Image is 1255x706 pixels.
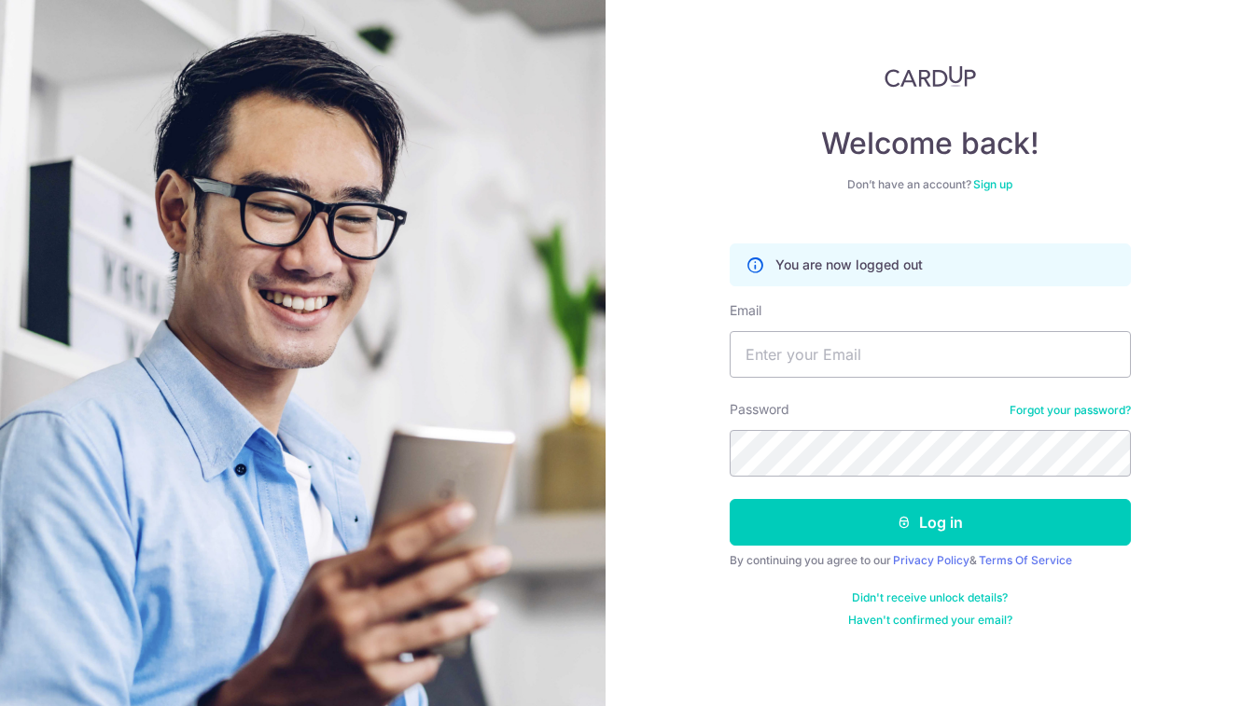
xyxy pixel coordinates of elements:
a: Terms Of Service [979,553,1072,567]
label: Password [730,400,789,419]
div: By continuing you agree to our & [730,553,1131,568]
a: Haven't confirmed your email? [848,613,1012,628]
h4: Welcome back! [730,125,1131,162]
a: Privacy Policy [893,553,969,567]
a: Sign up [973,177,1012,191]
a: Didn't receive unlock details? [852,590,1008,605]
img: CardUp Logo [885,65,976,88]
a: Forgot your password? [1010,403,1131,418]
p: You are now logged out [775,256,923,274]
button: Log in [730,499,1131,546]
div: Don’t have an account? [730,177,1131,192]
label: Email [730,301,761,320]
input: Enter your Email [730,331,1131,378]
